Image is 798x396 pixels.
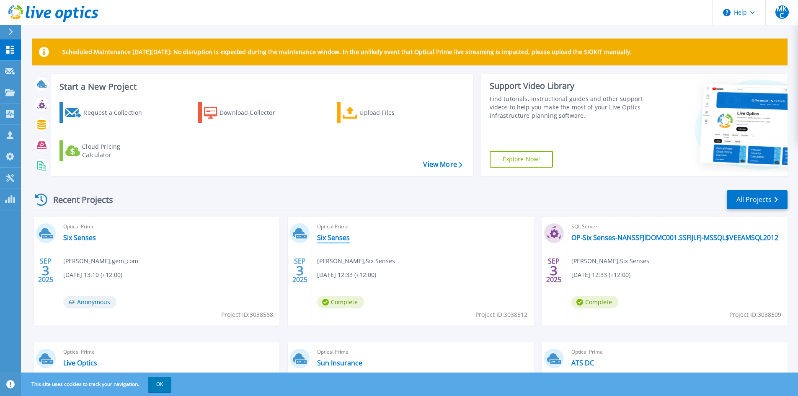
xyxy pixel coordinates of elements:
[317,256,395,266] span: [PERSON_NAME] , Six Senses
[63,233,96,242] a: Six Senses
[292,255,308,286] div: SEP 2025
[571,270,630,280] span: [DATE] 12:33 (+12:00)
[59,82,462,91] h3: Start a New Project
[296,267,304,274] span: 3
[571,359,594,367] a: ATS DC
[63,256,138,266] span: [PERSON_NAME] , gem_com
[59,140,153,161] a: Cloud Pricing Calculator
[571,296,618,308] span: Complete
[63,222,274,231] span: Optical Prime
[571,233,778,242] a: OP-Six Senses-NANSSFJIDOMC001.SSFIJI.FJ-MSSQL$VEEAMSQL2012
[490,95,646,120] div: Find tutorials, instructional guides and other support videos to help you make the most of your L...
[198,102,292,123] a: Download Collector
[727,190,788,209] a: All Projects
[42,267,49,274] span: 3
[317,222,528,231] span: Optical Prime
[729,310,781,319] span: Project ID: 3038509
[63,359,97,367] a: Live Optics
[337,102,430,123] a: Upload Files
[317,233,350,242] a: Six Senses
[317,296,364,308] span: Complete
[83,104,150,121] div: Request a Collection
[317,359,362,367] a: Sun Insurance
[59,102,153,123] a: Request a Collection
[490,151,553,168] a: Explore Now!
[82,142,149,159] div: Cloud Pricing Calculator
[546,255,562,286] div: SEP 2025
[148,377,171,392] button: OK
[220,104,287,121] div: Download Collector
[63,347,274,357] span: Optical Prime
[490,80,646,91] div: Support Video Library
[571,347,783,357] span: Optical Prime
[475,310,527,319] span: Project ID: 3038512
[317,347,528,357] span: Optical Prime
[317,270,376,280] span: [DATE] 12:33 (+12:00)
[62,49,632,55] p: Scheduled Maintenance [DATE][DATE]: No disruption is expected during the maintenance window. In t...
[571,222,783,231] span: SQL Server
[423,160,462,168] a: View More
[571,256,649,266] span: [PERSON_NAME] , Six Senses
[23,377,171,392] span: This site uses cookies to track your navigation.
[550,267,558,274] span: 3
[38,255,54,286] div: SEP 2025
[775,5,789,19] span: MKC
[221,310,273,319] span: Project ID: 3038568
[359,104,426,121] div: Upload Files
[63,296,116,308] span: Anonymous
[63,270,122,280] span: [DATE] 13:10 (+12:00)
[32,189,124,210] div: Recent Projects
